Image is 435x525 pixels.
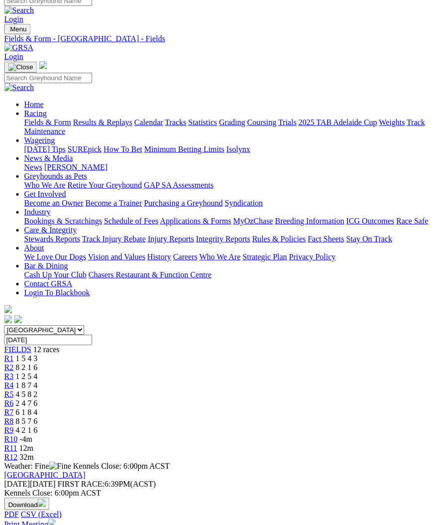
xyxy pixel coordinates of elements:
[4,381,13,390] a: R4
[4,417,13,425] a: R8
[224,199,262,207] a: Syndication
[8,63,33,71] img: Close
[24,172,87,180] a: Greyhounds as Pets
[37,499,45,507] img: download.svg
[15,390,37,398] span: 4 5 8 2
[49,462,71,471] img: Fine
[188,118,217,127] a: Statistics
[4,510,431,519] div: Download
[15,381,37,390] span: 1 8 7 4
[242,253,287,261] a: Strategic Plan
[24,253,431,262] div: About
[24,145,431,154] div: Wagering
[67,145,101,153] a: SUREpick
[160,217,231,225] a: Applications & Forms
[15,372,37,381] span: 1 2 5 4
[15,399,37,407] span: 2 4 7 6
[134,118,163,127] a: Calendar
[147,235,194,243] a: Injury Reports
[24,270,86,279] a: Cash Up Your Club
[24,253,86,261] a: We Love Our Dogs
[19,444,33,452] span: 12m
[24,118,431,136] div: Racing
[73,118,132,127] a: Results & Replays
[104,217,158,225] a: Schedule of Fees
[4,83,34,92] img: Search
[67,181,142,189] a: Retire Your Greyhound
[4,480,30,488] span: [DATE]
[24,226,77,234] a: Care & Integrity
[4,345,31,354] a: FIELDS
[24,163,42,171] a: News
[173,253,197,261] a: Careers
[219,118,245,127] a: Grading
[24,190,66,198] a: Get Involved
[24,235,431,244] div: Care & Integrity
[24,279,72,288] a: Contact GRSA
[4,6,34,15] img: Search
[104,145,142,153] a: How To Bet
[15,417,37,425] span: 8 5 7 6
[4,408,13,416] a: R7
[24,199,83,207] a: Become an Owner
[24,288,90,297] a: Login To Blackbook
[15,354,37,363] span: 1 5 4 3
[24,145,65,153] a: [DATE] Tips
[233,217,273,225] a: MyOzChase
[24,181,65,189] a: Who We Are
[396,217,428,225] a: Race Safe
[57,480,104,488] span: FIRST RACE:
[15,408,37,416] span: 6 1 8 4
[4,498,49,510] button: Download
[4,363,13,372] a: R2
[24,217,431,226] div: Industry
[4,453,17,461] a: R12
[379,118,405,127] a: Weights
[4,34,431,43] a: Fields & Form - [GEOGRAPHIC_DATA] - Fields
[346,217,394,225] a: ICG Outcomes
[4,15,23,23] a: Login
[4,24,30,34] button: Toggle navigation
[4,52,23,61] a: Login
[4,43,33,52] img: GRSA
[24,208,50,216] a: Industry
[346,235,392,243] a: Stay On Track
[4,354,13,363] a: R1
[165,118,186,127] a: Tracks
[4,315,12,323] img: facebook.svg
[4,510,18,519] a: PDF
[20,510,61,519] a: CSV (Excel)
[10,25,26,33] span: Menu
[19,453,33,461] span: 32m
[4,390,13,398] a: R5
[14,315,22,323] img: twitter.svg
[15,426,37,434] span: 4 2 1 6
[24,217,102,225] a: Bookings & Scratchings
[4,399,13,407] a: R6
[24,118,425,135] a: Track Maintenance
[226,145,250,153] a: Isolynx
[144,199,222,207] a: Purchasing a Greyhound
[82,235,145,243] a: Track Injury Rebate
[4,426,13,434] a: R9
[4,372,13,381] span: R3
[147,253,171,261] a: History
[4,471,85,479] a: [GEOGRAPHIC_DATA]
[24,270,431,279] div: Bar & Dining
[4,489,431,498] div: Kennels Close: 6:00pm ACST
[24,199,431,208] div: Get Involved
[4,444,17,452] a: R11
[4,305,12,313] img: logo-grsa-white.png
[278,118,296,127] a: Trials
[44,163,107,171] a: [PERSON_NAME]
[19,435,32,443] span: -4m
[24,100,43,109] a: Home
[24,118,71,127] a: Fields & Form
